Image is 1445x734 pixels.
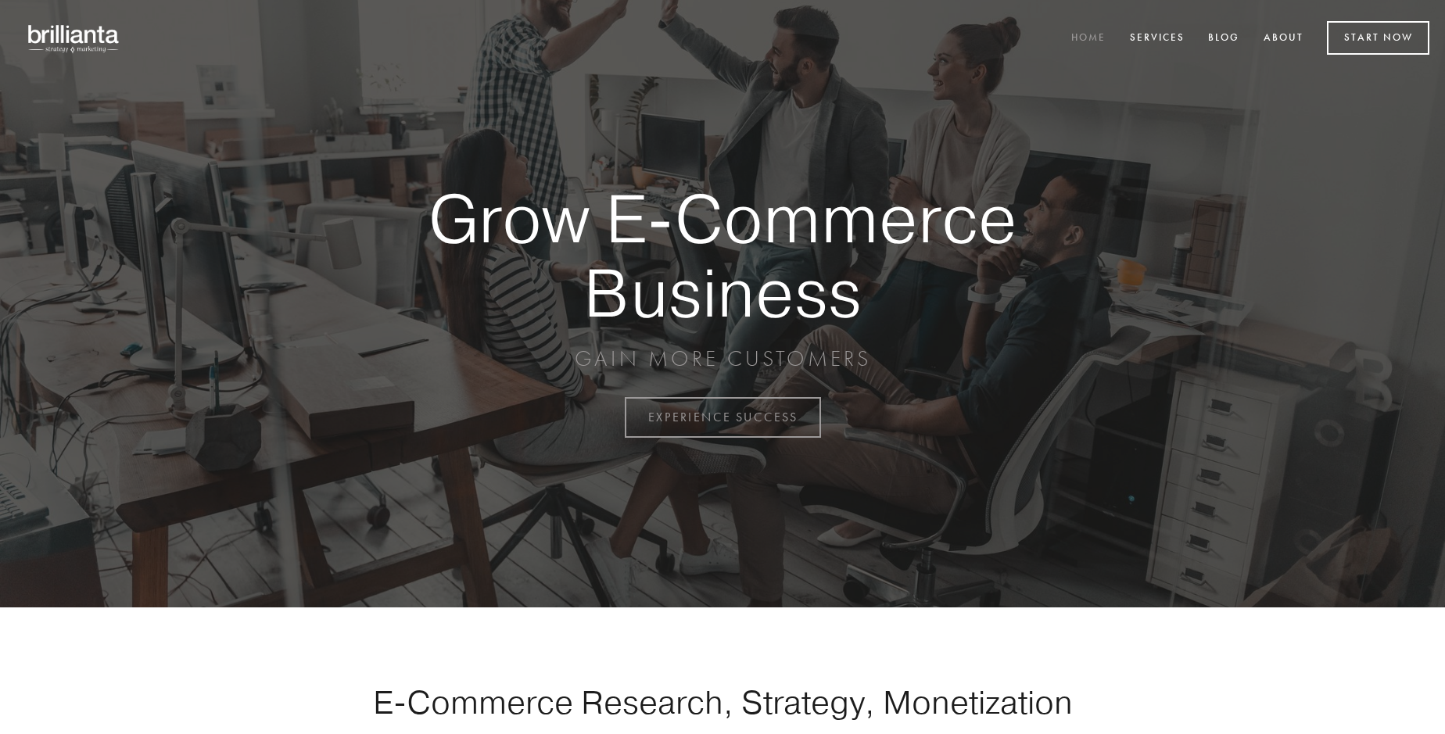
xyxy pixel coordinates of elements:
p: GAIN MORE CUSTOMERS [374,345,1071,373]
a: Blog [1198,26,1250,52]
a: About [1253,26,1314,52]
a: Home [1061,26,1116,52]
a: Start Now [1327,21,1429,55]
a: EXPERIENCE SUCCESS [625,397,821,438]
h1: E-Commerce Research, Strategy, Monetization [324,682,1121,721]
a: Services [1120,26,1195,52]
img: brillianta - research, strategy, marketing [16,16,133,61]
strong: Grow E-Commerce Business [374,181,1071,329]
